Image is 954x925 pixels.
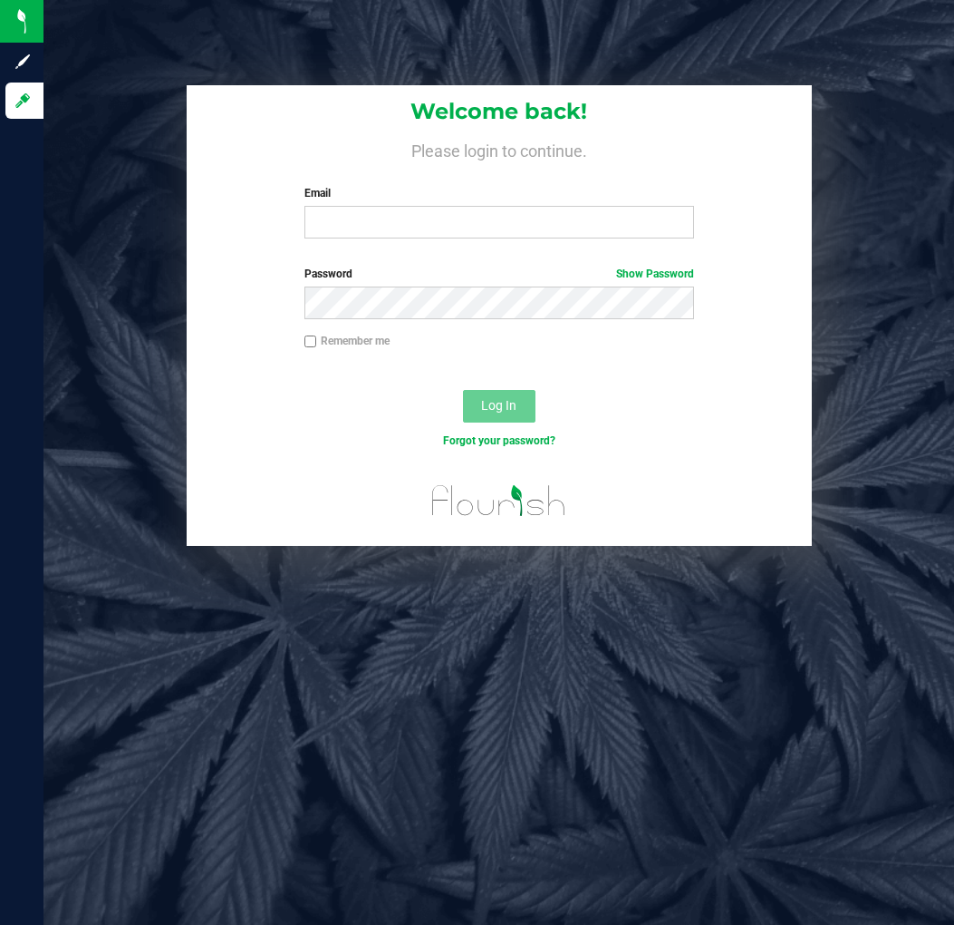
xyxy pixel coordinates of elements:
[443,434,555,447] a: Forgot your password?
[616,268,694,280] a: Show Password
[304,333,390,349] label: Remember me
[304,185,694,201] label: Email
[463,390,535,423] button: Log In
[187,100,812,123] h1: Welcome back!
[304,268,352,280] span: Password
[14,92,32,110] inline-svg: Log in
[187,138,812,160] h4: Please login to continue.
[304,336,317,348] input: Remember me
[420,468,577,533] img: flourish_logo.svg
[14,53,32,71] inline-svg: Sign up
[481,398,516,413] span: Log In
